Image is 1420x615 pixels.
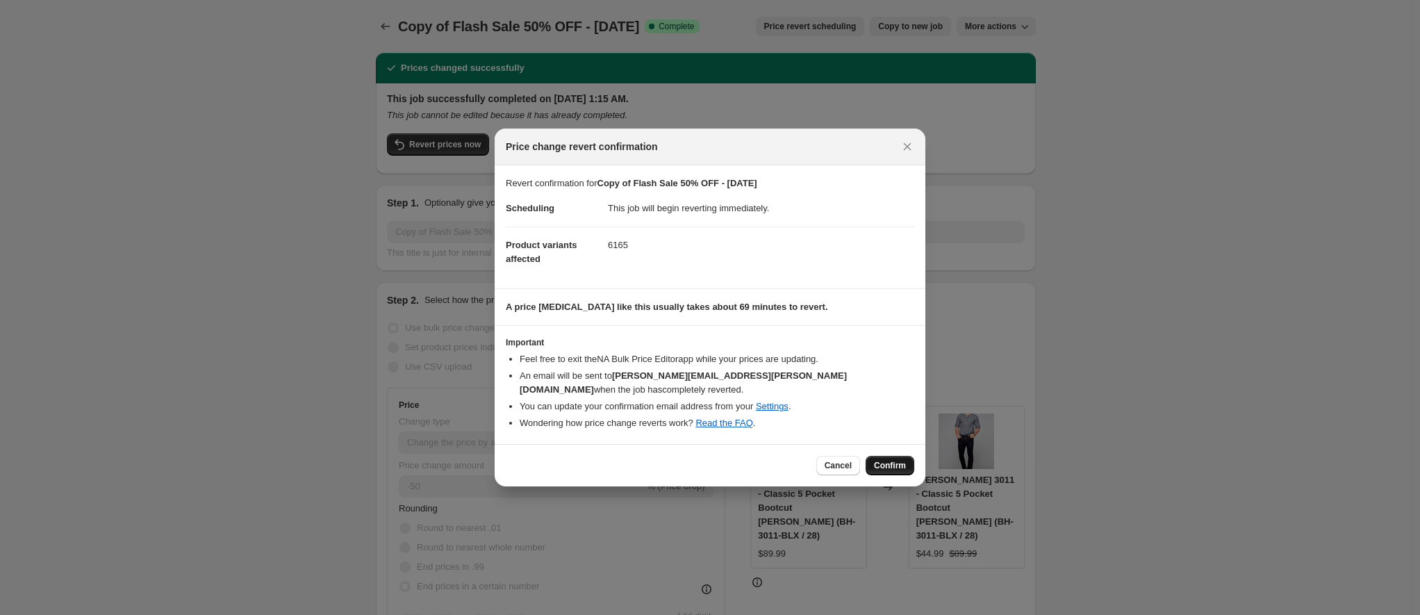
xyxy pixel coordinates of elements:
[816,456,860,475] button: Cancel
[608,190,914,227] dd: This job will begin reverting immediately.
[506,177,914,190] p: Revert confirmation for
[506,140,658,154] span: Price change revert confirmation
[520,416,914,430] li: Wondering how price change reverts work? .
[520,370,847,395] b: [PERSON_NAME][EMAIL_ADDRESS][PERSON_NAME][DOMAIN_NAME]
[520,369,914,397] li: An email will be sent to when the job has completely reverted .
[608,227,914,263] dd: 6165
[506,240,577,264] span: Product variants affected
[756,401,789,411] a: Settings
[520,352,914,366] li: Feel free to exit the NA Bulk Price Editor app while your prices are updating.
[866,456,914,475] button: Confirm
[506,337,914,348] h3: Important
[695,418,752,428] a: Read the FAQ
[506,302,828,312] b: A price [MEDICAL_DATA] like this usually takes about 69 minutes to revert.
[898,137,917,156] button: Close
[825,460,852,471] span: Cancel
[506,203,554,213] span: Scheduling
[520,400,914,413] li: You can update your confirmation email address from your .
[874,460,906,471] span: Confirm
[597,178,757,188] b: Copy of Flash Sale 50% OFF - [DATE]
